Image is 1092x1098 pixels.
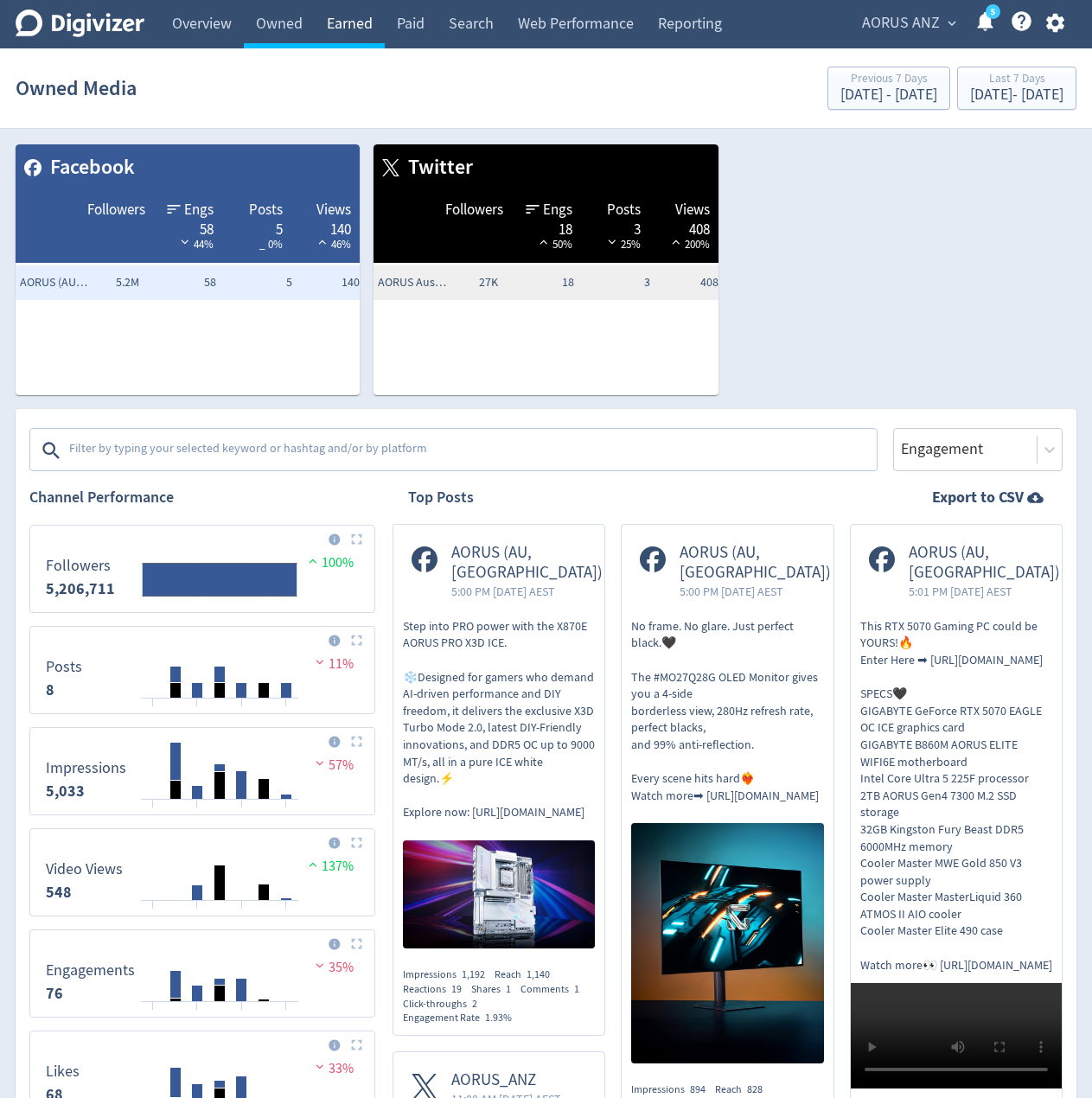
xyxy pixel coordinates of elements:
[163,220,214,233] div: 58
[715,1082,772,1097] div: Reach
[655,265,731,300] td: 408
[667,235,685,248] img: positive-performance-white.svg
[46,758,126,778] dt: Impressions
[840,87,937,103] div: [DATE] - [DATE]
[276,1008,297,1020] text: 06/10
[603,235,621,248] img: negative-performance-white.svg
[535,235,552,248] img: positive-performance-white.svg
[232,806,252,818] text: 04/10
[944,16,960,31] span: expand_more
[37,735,367,808] svg: Impressions 5,033
[304,858,322,871] img: positive-performance.svg
[46,983,63,1004] strong: 76
[297,265,373,300] td: 140
[495,967,559,982] div: Reach
[184,200,214,220] span: Engs
[351,635,362,646] img: Placeholder
[311,1060,329,1073] img: negative-performance.svg
[527,967,550,981] span: 1,140
[403,982,471,997] div: Reactions
[46,578,115,599] strong: 5,206,711
[351,938,362,949] img: Placeholder
[187,705,208,717] text: 02/10
[631,618,823,805] p: No frame. No glare. Just perfect black.🖤 The #MO27Q28G OLED Monitor gives you a 4-side borderless...
[451,583,603,600] span: 5:00 PM [DATE] AEST
[462,967,485,981] span: 1,192
[314,235,331,248] img: positive-performance-white.svg
[231,220,282,233] div: 5
[860,618,1052,974] p: This RTX 5070 Gaming PC could be YOURS!🔥 Enter Here ➡ [URL][DOMAIN_NAME] SPECS🖤 GIGABYTE GeForce ...
[143,907,163,919] text: 30/09
[37,937,367,1010] svg: Engagements 76
[578,265,655,300] td: 3
[851,525,1062,1094] a: AORUS (AU, [GEOGRAPHIC_DATA])5:01 PM [DATE] AESTThis RTX 5070 Gaming PC could be YOURS!🔥 Enter He...
[502,265,578,300] td: 18
[909,543,1060,583] span: AORUS (AU, [GEOGRAPHIC_DATA])
[451,982,462,996] span: 19
[311,1060,354,1077] span: 33%
[403,967,495,982] div: Impressions
[520,220,572,233] div: 18
[535,237,572,252] span: 50%
[276,806,297,818] text: 06/10
[187,806,208,818] text: 02/10
[378,274,447,291] span: AORUS Australia & New Zealand
[991,6,995,18] text: 5
[46,556,115,576] dt: Followers
[590,220,641,233] div: 3
[220,265,297,300] td: 5
[300,220,351,233] div: 140
[311,655,329,668] img: negative-performance.svg
[16,144,360,395] table: customized table
[451,1070,561,1090] span: AORUS_ANZ
[46,961,135,980] dt: Engagements
[351,533,362,545] img: Placeholder
[87,200,145,220] span: Followers
[631,1082,715,1097] div: Impressions
[970,73,1063,87] div: Last 7 Days
[399,153,473,182] span: Twitter
[827,67,950,110] button: Previous 7 Days[DATE] - [DATE]
[909,583,1060,600] span: 5:01 PM [DATE] AEST
[840,73,937,87] div: Previous 7 Days
[143,705,163,717] text: 30/09
[29,487,375,508] h2: Channel Performance
[314,237,351,252] span: 46%
[471,982,520,997] div: Shares
[957,67,1076,110] button: Last 7 Days[DATE]- [DATE]
[144,265,220,300] td: 58
[46,680,54,700] strong: 8
[311,756,329,769] img: negative-performance.svg
[472,997,477,1011] span: 2
[304,554,322,567] img: positive-performance.svg
[276,907,297,919] text: 06/10
[658,220,709,233] div: 408
[970,87,1063,103] div: [DATE] - [DATE]
[403,1011,521,1025] div: Engagement Rate
[506,982,511,996] span: 1
[374,144,718,395] table: customized table
[232,1008,252,1020] text: 04/10
[932,487,1024,508] strong: Export to CSV
[232,907,252,919] text: 04/10
[316,200,351,220] span: Views
[42,153,135,182] span: Facebook
[403,997,487,1012] div: Click-throughs
[675,200,710,220] span: Views
[862,10,940,37] span: AORUS ANZ
[187,907,208,919] text: 02/10
[603,237,641,252] span: 25%
[485,1011,512,1025] span: 1.93%
[574,982,579,996] span: 1
[311,959,329,972] img: negative-performance.svg
[403,618,595,821] p: Step into PRO power with the X870E AORUS PRO X3D ICE. ❄️Designed for gamers who demand AI-driven ...
[445,200,503,220] span: Followers
[249,200,283,220] span: Posts
[680,583,831,600] span: 5:00 PM [DATE] AEST
[304,554,354,571] span: 100%
[393,525,604,954] a: AORUS (AU, [GEOGRAPHIC_DATA])5:00 PM [DATE] AESTStep into PRO power with the X870E AORUS PRO X3D ...
[46,859,123,879] dt: Video Views
[607,200,641,220] span: Posts
[67,265,144,300] td: 5.2M
[351,837,362,848] img: Placeholder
